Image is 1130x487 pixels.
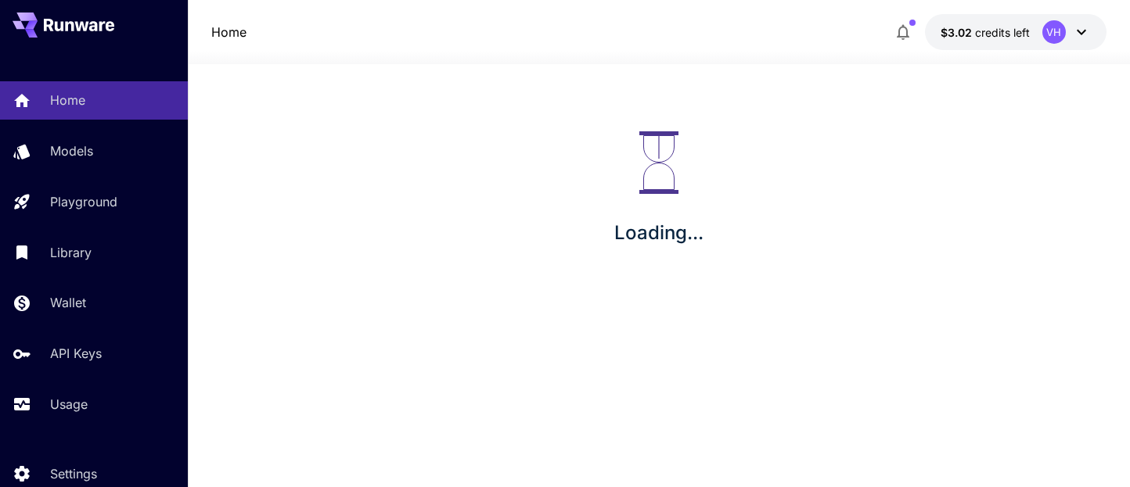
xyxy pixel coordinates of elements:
p: API Keys [50,344,102,363]
p: Models [50,141,93,160]
span: $3.02 [941,26,975,39]
div: VH [1042,20,1066,44]
p: Library [50,243,92,262]
p: Home [50,91,85,109]
p: Playground [50,192,117,211]
p: Wallet [50,293,86,312]
p: Usage [50,395,88,414]
span: credits left [975,26,1030,39]
p: Settings [50,464,97,483]
div: $3.02148 [941,24,1030,41]
p: Loading... [614,219,704,247]
nav: breadcrumb [211,23,247,41]
button: $3.02148VH [925,14,1107,50]
a: Home [211,23,247,41]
